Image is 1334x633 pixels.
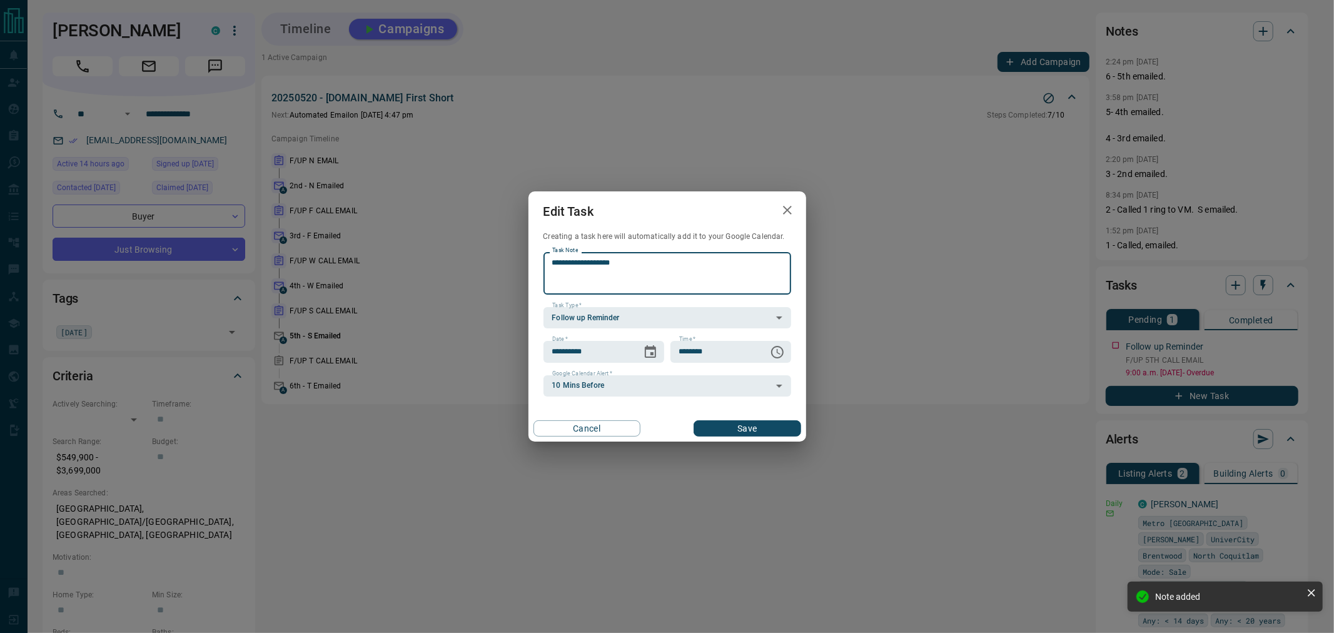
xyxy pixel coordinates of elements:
[552,370,612,378] label: Google Calendar Alert
[543,307,791,328] div: Follow up Reminder
[528,191,609,231] h2: Edit Task
[552,301,582,310] label: Task Type
[552,335,568,343] label: Date
[765,340,790,365] button: Choose time, selected time is 9:00 AM
[543,231,791,242] p: Creating a task here will automatically add it to your Google Calendar.
[679,335,695,343] label: Time
[694,420,801,437] button: Save
[552,246,578,255] label: Task Note
[638,340,663,365] button: Choose date, selected date is Sep 12, 2025
[1155,592,1301,602] div: Note added
[543,375,791,397] div: 10 Mins Before
[533,420,640,437] button: Cancel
